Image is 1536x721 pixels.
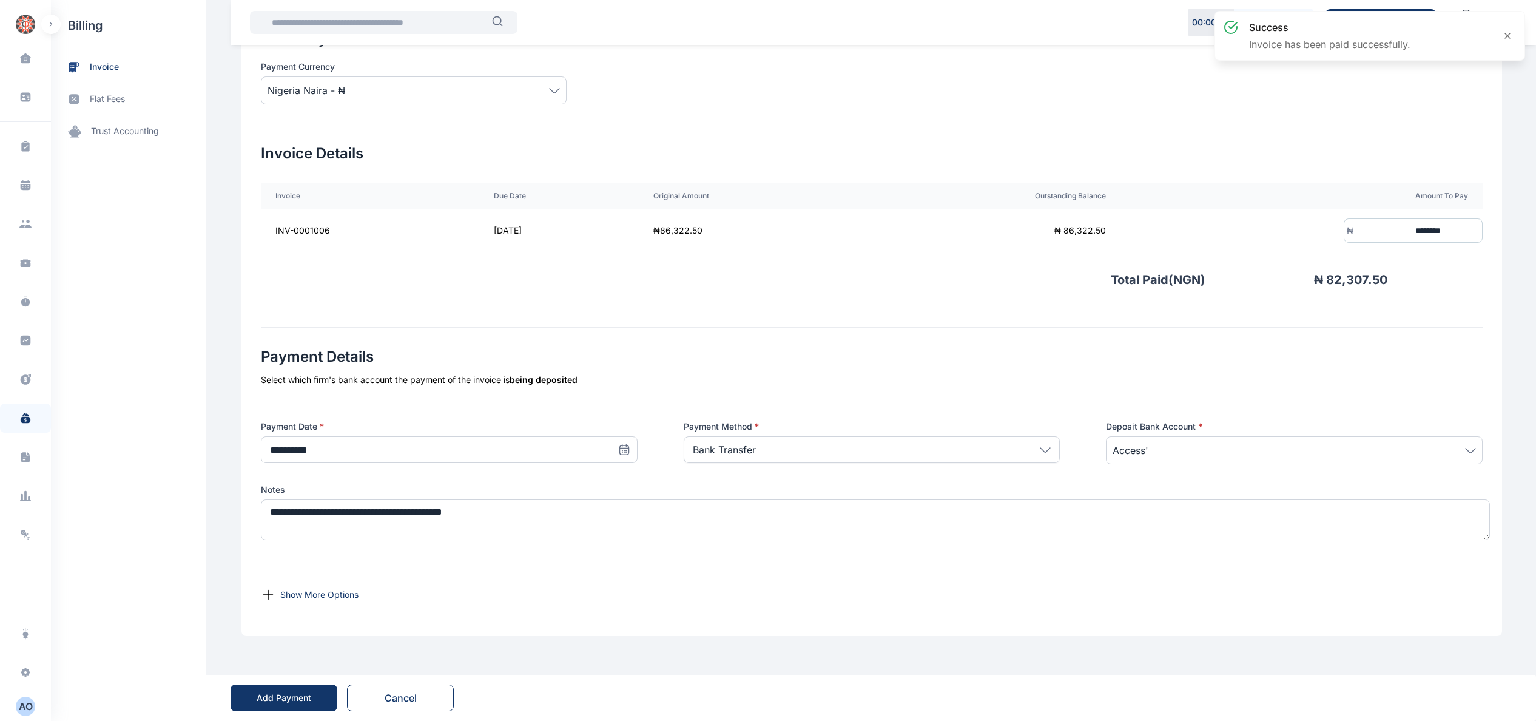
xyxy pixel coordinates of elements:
div: Select which firm's bank account the payment of the invoice is [261,374,1483,386]
td: [DATE] [479,209,639,252]
button: Cancel [347,685,454,711]
label: Payment Method [684,421,1060,433]
div: Add Payment [257,692,311,704]
p: ₦ 82,307.50 [1205,271,1387,288]
div: A O [16,699,35,714]
th: Amount To Pay [1120,183,1483,209]
td: ₦ 86,322.50 [639,209,860,252]
th: Original Amount [639,183,860,209]
button: AO [7,697,44,716]
label: Payment Date [261,421,638,433]
span: Payment Currency [261,61,335,73]
button: AO [16,697,35,716]
p: 00 : 00 : 00 [1192,16,1230,29]
h2: Invoice Details [261,144,1483,163]
p: Show More Options [280,589,359,601]
th: Due Date [479,183,639,209]
p: Invoice has been paid successfully. [1249,37,1410,52]
a: invoice [51,51,206,83]
span: being deposited [510,374,578,385]
p: Total Paid( NGN ) [1111,271,1205,288]
span: Deposit Bank Account [1106,421,1202,433]
td: ₦ 86,322.50 [860,209,1120,252]
span: flat fees [90,93,125,106]
span: invoice [90,61,119,73]
td: INV-0001006 [261,209,479,252]
button: Add Payment [231,685,337,711]
a: Calendar [1446,4,1487,41]
a: trust accounting [51,115,206,147]
h2: Payment Details [261,347,1483,367]
h3: success [1249,20,1410,35]
div: ₦ [1344,225,1353,237]
th: Invoice [261,183,479,209]
span: trust accounting [91,125,159,138]
label: Notes [261,484,1483,496]
p: Bank Transfer [693,442,756,457]
th: Outstanding Balance [860,183,1120,209]
a: flat fees [51,83,206,115]
span: Access' [1113,443,1148,458]
span: Nigeria Naira - ₦ [268,83,345,98]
